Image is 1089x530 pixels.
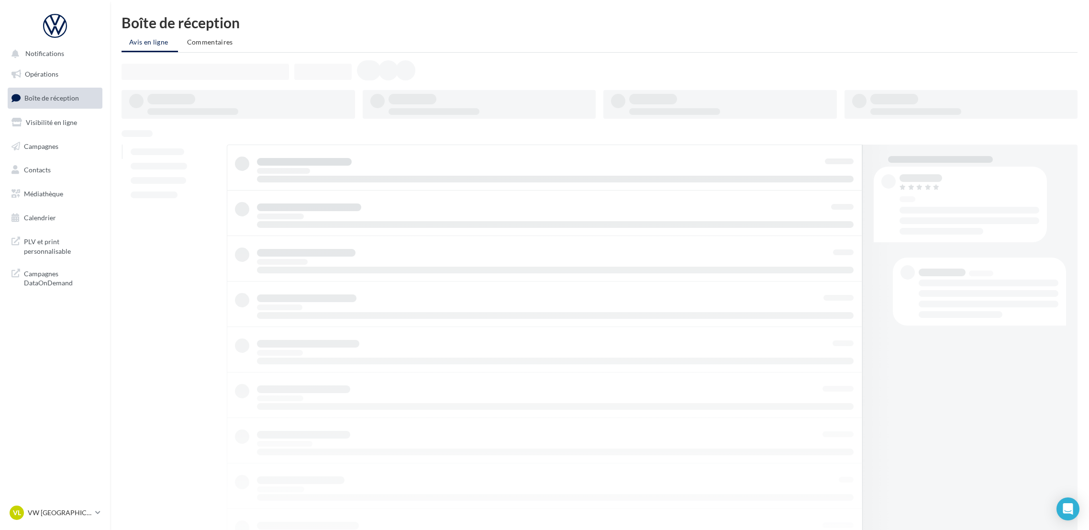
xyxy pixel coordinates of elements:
span: Opérations [25,70,58,78]
span: Contacts [24,166,51,174]
p: VW [GEOGRAPHIC_DATA] [28,508,91,518]
span: VL [13,508,21,518]
span: Visibilité en ligne [26,118,77,126]
a: Visibilité en ligne [6,113,104,133]
span: Campagnes [24,142,58,150]
a: Contacts [6,160,104,180]
span: Notifications [25,50,64,58]
span: Campagnes DataOnDemand [24,267,99,288]
span: Boîte de réception [24,94,79,102]
div: Open Intercom Messenger [1056,497,1079,520]
span: PLV et print personnalisable [24,235,99,256]
a: Médiathèque [6,184,104,204]
a: Campagnes [6,136,104,157]
span: Médiathèque [24,190,63,198]
a: Calendrier [6,208,104,228]
span: Commentaires [187,38,233,46]
a: VL VW [GEOGRAPHIC_DATA] [8,504,102,522]
a: Opérations [6,64,104,84]
a: PLV et print personnalisable [6,231,104,259]
div: Boîte de réception [122,15,1078,30]
a: Boîte de réception [6,88,104,108]
a: Campagnes DataOnDemand [6,263,104,292]
span: Calendrier [24,214,56,222]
